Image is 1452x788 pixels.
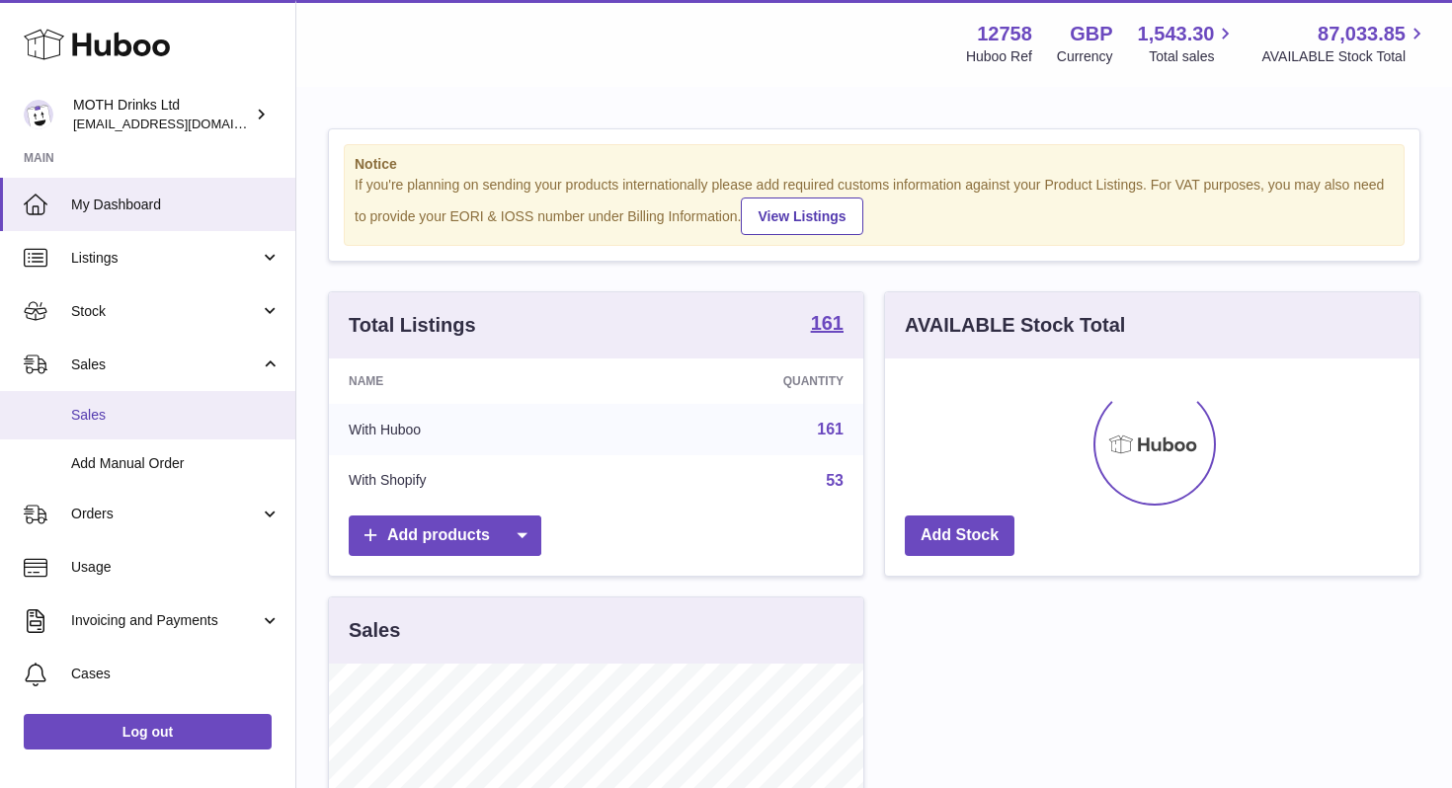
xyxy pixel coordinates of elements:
[349,312,476,339] h3: Total Listings
[817,421,844,437] a: 161
[1057,47,1113,66] div: Currency
[1138,21,1215,47] span: 1,543.30
[329,358,617,404] th: Name
[905,312,1125,339] h3: AVAILABLE Stock Total
[24,714,272,749] a: Log out
[71,505,260,523] span: Orders
[1138,21,1238,66] a: 1,543.30 Total sales
[71,558,281,577] span: Usage
[1070,21,1112,47] strong: GBP
[71,196,281,214] span: My Dashboard
[71,611,260,630] span: Invoicing and Payments
[617,358,863,404] th: Quantity
[71,454,281,473] span: Add Manual Order
[349,515,541,556] a: Add products
[71,302,260,321] span: Stock
[1318,21,1406,47] span: 87,033.85
[741,197,862,235] a: View Listings
[73,96,251,133] div: MOTH Drinks Ltd
[1149,47,1237,66] span: Total sales
[329,404,617,455] td: With Huboo
[826,472,844,489] a: 53
[1261,47,1428,66] span: AVAILABLE Stock Total
[905,515,1014,556] a: Add Stock
[24,100,53,129] img: orders@mothdrinks.com
[966,47,1032,66] div: Huboo Ref
[811,313,844,337] a: 161
[329,455,617,507] td: With Shopify
[355,176,1394,235] div: If you're planning on sending your products internationally please add required customs informati...
[811,313,844,333] strong: 161
[71,355,260,374] span: Sales
[977,21,1032,47] strong: 12758
[349,617,400,644] h3: Sales
[1261,21,1428,66] a: 87,033.85 AVAILABLE Stock Total
[71,406,281,425] span: Sales
[73,116,290,131] span: [EMAIL_ADDRESS][DOMAIN_NAME]
[355,155,1394,174] strong: Notice
[71,249,260,268] span: Listings
[71,665,281,683] span: Cases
